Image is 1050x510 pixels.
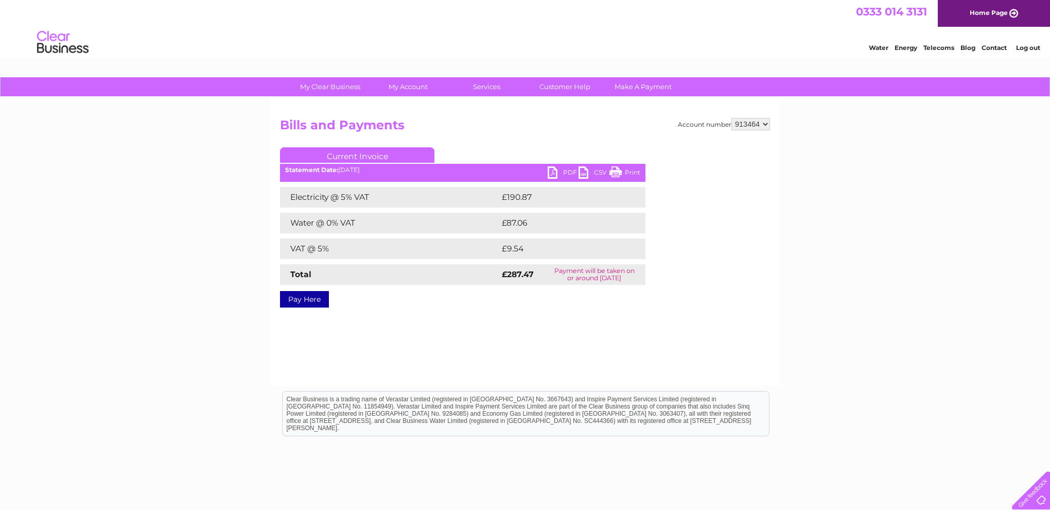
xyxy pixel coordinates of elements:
[579,166,609,181] a: CSV
[548,166,579,181] a: PDF
[37,27,89,58] img: logo.png
[522,77,607,96] a: Customer Help
[366,77,451,96] a: My Account
[856,5,927,18] a: 0333 014 3131
[923,44,954,52] a: Telecoms
[895,44,917,52] a: Energy
[280,213,499,233] td: Water @ 0% VAT
[288,77,373,96] a: My Clear Business
[502,269,534,279] strong: £287.47
[499,187,627,208] td: £190.87
[869,44,888,52] a: Water
[444,77,529,96] a: Services
[601,77,686,96] a: Make A Payment
[609,166,640,181] a: Print
[280,239,499,259] td: VAT @ 5%
[678,118,770,130] div: Account number
[290,269,311,279] strong: Total
[280,166,645,174] div: [DATE]
[283,6,769,50] div: Clear Business is a trading name of Verastar Limited (registered in [GEOGRAPHIC_DATA] No. 3667643...
[1016,44,1040,52] a: Log out
[280,118,770,138] h2: Bills and Payments
[499,213,624,233] td: £87.06
[280,187,499,208] td: Electricity @ 5% VAT
[982,44,1007,52] a: Contact
[499,239,622,259] td: £9.54
[285,166,338,174] b: Statement Date:
[960,44,975,52] a: Blog
[280,291,329,308] a: Pay Here
[544,264,645,285] td: Payment will be taken on or around [DATE]
[280,147,434,163] a: Current Invoice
